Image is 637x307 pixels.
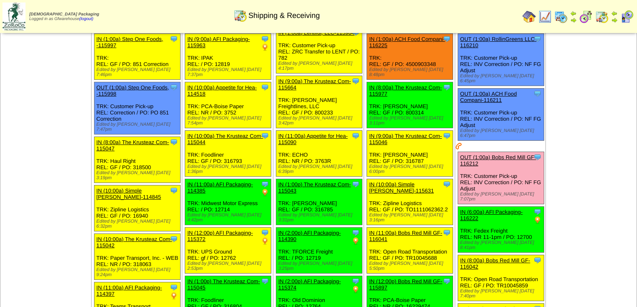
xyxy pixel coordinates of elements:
[443,228,451,237] img: Tooltip
[367,82,453,128] div: TRK: [PERSON_NAME] REL: GF / PO: 800314
[79,17,94,21] a: (logout)
[261,277,269,285] img: Tooltip
[170,186,178,195] img: Tooltip
[278,181,351,194] a: IN (1:00p) The Krusteaz Com-115043
[170,292,178,300] img: PO
[97,236,172,249] a: IN (10:00a) The Krusteaz Com-115042
[458,255,544,301] div: TRK: Open Road Transportation REL: GF / PO: TR10045859
[369,230,442,242] a: IN (11:00a) Bobs Red Mill GF-116041
[369,84,442,97] a: IN (8:00a) The Krusteaz Com-115977
[278,230,341,242] a: IN (2:00p) AFI Packaging-114390
[185,228,271,274] div: TRK: UPS Ground REL: gf / PO: 12762
[187,116,271,126] div: Edited by [PERSON_NAME] [DATE] 7:54pm
[261,43,269,51] img: PO
[443,132,451,140] img: Tooltip
[276,76,362,128] div: TRK: [PERSON_NAME] Freightlines, LLC REL: GF / PO: 800233
[234,9,247,22] img: calendarinout.gif
[570,17,577,23] img: arrowright.gif
[460,74,544,84] div: Edited by [PERSON_NAME] [DATE] 6:45pm
[460,36,537,48] a: OUT (1:00a) RollinGreens LLC-116210
[369,67,453,77] div: Edited by [PERSON_NAME] [DATE] 8:48pm
[460,192,544,202] div: Edited by [PERSON_NAME] [DATE] 7:07pm
[170,283,178,292] img: Tooltip
[187,181,253,194] a: IN (11:00a) AFI Packaging-114385
[97,139,169,152] a: IN (8:00a) The Krusteaz Com-115047
[458,207,544,253] div: TRK: Fedex Freight REL: NR 11-1pm / PO: 12700
[187,278,260,291] a: IN (1:00p) The Krusteaz Com-115045
[261,35,269,43] img: Tooltip
[187,67,271,77] div: Edited by [PERSON_NAME] [DATE] 7:37pm
[278,278,341,291] a: IN (2:00p) AFI Packaging-115374
[533,153,542,161] img: Tooltip
[97,122,180,132] div: Edited by [PERSON_NAME] [DATE] 7:47pm
[94,185,180,231] div: TRK: Zipline Logistics REL: GF / PO: 16940
[579,10,593,23] img: calendarblend.gif
[458,89,544,141] div: TRK: Customer Pick-up REL: INV Correction / PO: NF FG Adjust
[278,164,362,174] div: Edited by [PERSON_NAME] [DATE] 6:39pm
[97,170,180,180] div: Edited by [PERSON_NAME] [DATE] 3:19pm
[460,257,530,270] a: IN (8:00a) Bobs Red Mill GF-116042
[460,289,544,299] div: Edited by [PERSON_NAME] [DATE] 7:40pm
[276,131,362,177] div: TRK: ECHO REL: NR / PO: 3763R
[170,83,178,91] img: Tooltip
[595,10,609,23] img: calendarinout.gif
[611,10,618,17] img: arrowleft.gif
[185,131,271,177] div: TRK: Foodliner REL: GF / PO: 316793
[533,89,542,98] img: Tooltip
[261,237,269,245] img: PO
[352,77,360,85] img: Tooltip
[533,216,542,224] img: PO
[3,3,25,30] img: zoroco-logo-small.webp
[97,219,180,229] div: Edited by [PERSON_NAME] [DATE] 6:32pm
[185,82,271,128] div: TRK: PCA-Boise Paper REL: NR / PO: 3752
[170,235,178,243] img: Tooltip
[443,83,451,91] img: Tooltip
[460,91,517,103] a: OUT (1:00a) ACH Food Compani-116211
[369,36,445,48] a: IN (1:00a) ACH Food Compani-116225
[554,10,568,23] img: calendarprod.gif
[261,83,269,91] img: Tooltip
[456,143,462,150] img: Customer has been contacted and delivery has been arranged
[533,35,542,43] img: Tooltip
[170,138,178,146] img: Tooltip
[533,256,542,264] img: Tooltip
[187,164,271,174] div: Edited by [PERSON_NAME] [DATE] 1:36pm
[278,133,348,145] a: IN (11:00a) Appetite for Hea-115090
[458,152,544,204] div: TRK: Customer Pick-up REL: INV Correction / PO: NF FG Adjust
[352,237,360,245] img: PO
[276,228,362,274] div: TRK: TFORCE Freight REL: / PO: 12719
[170,35,178,43] img: Tooltip
[367,179,453,225] div: TRK: Zipline Logistics REL: GF / PO: TO1111062362.2
[248,11,320,20] span: Shipping & Receiving
[187,213,271,223] div: Edited by [PERSON_NAME] [DATE] 4:42pm
[278,116,362,126] div: Edited by [PERSON_NAME] [DATE] 3:42pm
[97,84,169,97] a: OUT (1:00a) Step One Foods, -115998
[460,209,523,221] a: IN (6:00a) AFI Packaging-116222
[458,34,544,86] div: TRK: Customer Pick-up REL: INV Correction / PO: NF FG Adjust
[460,154,536,167] a: OUT (1:00a) Bobs Red Mill GF-116212
[187,84,257,97] a: IN (10:00a) Appetite for Hea-114518
[369,261,453,271] div: Edited by [PERSON_NAME] [DATE] 5:50pm
[261,132,269,140] img: Tooltip
[187,133,263,145] a: IN (10:00a) The Krusteaz Com-115044
[94,137,180,183] div: TRK: Haul Right REL: GF / PO: 318500
[522,10,536,23] img: home.gif
[276,179,362,225] div: TRK: [PERSON_NAME] REL: GF / PO: 316785
[443,35,451,43] img: Tooltip
[620,10,634,23] img: calendarcustomer.gif
[533,208,542,216] img: Tooltip
[369,278,442,291] a: IN (12:00p) Bobs Red Mill GF-115897
[352,132,360,140] img: Tooltip
[97,36,163,48] a: IN (1:00a) Step One Foods, -115997
[460,240,544,250] div: Edited by [PERSON_NAME] [DATE] 8:41pm
[97,284,162,297] a: IN (11:00a) AFI Packaging-114397
[352,277,360,285] img: Tooltip
[352,228,360,237] img: Tooltip
[185,179,271,225] div: TRK: Midwest Motor Express REL: / PO: 12714
[352,285,360,294] img: PO
[352,180,360,188] img: Tooltip
[570,10,577,17] img: arrowleft.gif
[187,230,253,242] a: IN (12:00p) AFI Packaging-115372
[538,10,552,23] img: line_graph.gif
[29,12,99,17] span: [DEMOGRAPHIC_DATA] Packaging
